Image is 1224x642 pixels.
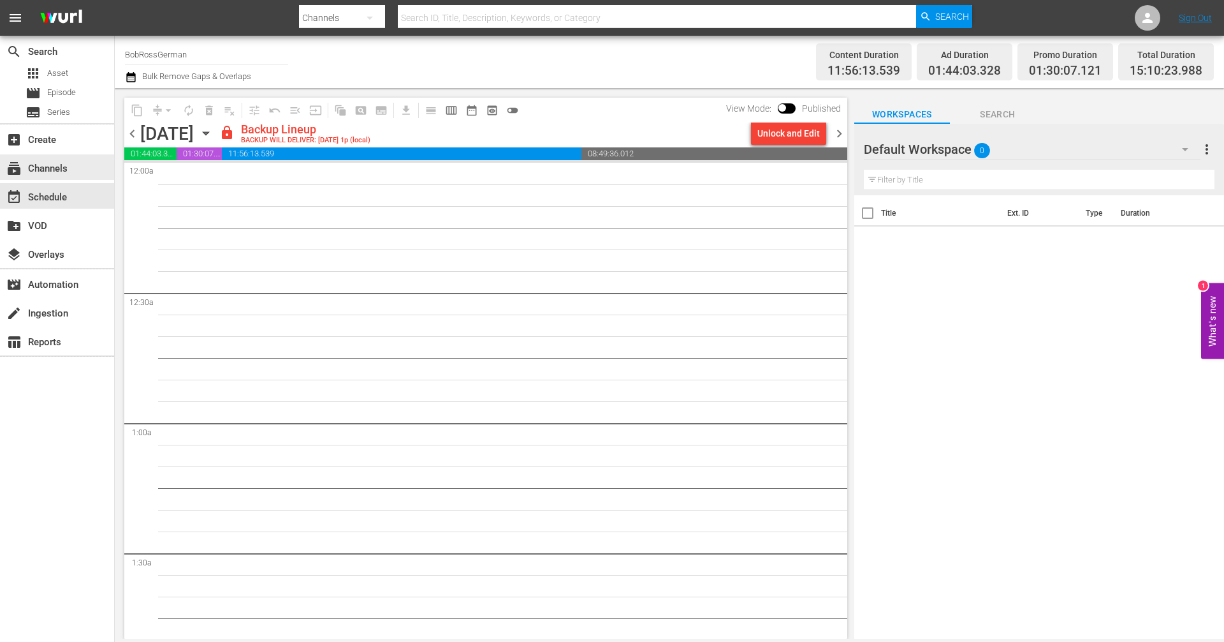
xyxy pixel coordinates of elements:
span: 11:56:13.539 [222,147,581,160]
span: Workspaces [854,107,950,123]
th: Duration [1113,195,1190,231]
div: BACKUP WILL DELIVER: [DATE] 1p (local) [241,137,370,145]
span: 01:44:03.328 [124,147,177,160]
span: chevron_left [124,126,140,142]
span: Month Calendar View [462,100,482,121]
span: 01:44:03.328 [928,64,1001,78]
span: 24 hours Lineup View is OFF [502,100,523,121]
th: Ext. ID [1000,195,1077,231]
span: View Mode: [720,103,778,114]
div: Total Duration [1130,46,1202,64]
span: Schedule [6,190,22,205]
span: Revert to Primary Episode [265,100,285,121]
span: Update Metadata from Key Asset [305,100,326,121]
div: Default Workspace [864,131,1200,167]
span: Select an event to delete [199,100,219,121]
span: Ingestion [6,306,22,321]
span: Remove Gaps & Overlaps [147,100,178,121]
span: 01:30:07.121 [177,147,222,160]
button: Search [916,5,972,28]
div: Promo Duration [1029,46,1102,64]
button: more_vert [1199,134,1214,165]
span: Overlays [6,247,22,262]
span: Asset [25,66,41,81]
span: 15:10:23.988 [1130,64,1202,78]
span: Refresh All Search Blocks [326,98,351,123]
span: Create [6,132,22,147]
span: Day Calendar View [416,98,441,123]
span: Create Series Block [371,100,391,121]
span: Channels [6,161,22,176]
button: Open Feedback Widget [1201,283,1224,359]
span: Search [935,5,969,28]
span: Automation [6,277,22,292]
span: Clear Lineup [219,100,240,121]
span: Episode [25,86,41,101]
span: Search [6,44,22,59]
span: Fill episodes with ad slates [285,100,305,121]
th: Title [881,195,1000,231]
th: Type [1078,195,1113,231]
span: Loop Content [178,100,199,121]
span: menu [8,10,23,26]
span: Episode [47,86,76,99]
div: Content Duration [827,46,900,64]
div: Unlock and Edit [757,122,820,145]
span: Copy Lineup [127,100,147,121]
span: Asset [47,67,68,80]
img: ans4CAIJ8jUAAAAAAAAAAAAAAAAAAAAAAAAgQb4GAAAAAAAAAAAAAAAAAAAAAAAAJMjXAAAAAAAAAAAAAAAAAAAAAAAAgAT5G... [31,3,92,33]
span: Reports [6,334,22,350]
div: Backup Lineup [241,123,370,137]
span: more_vert [1199,142,1214,157]
span: calendar_view_week_outlined [445,104,458,117]
span: Bulk Remove Gaps & Overlaps [140,71,251,81]
span: 0 [974,137,990,164]
span: 08:49:36.012 [581,147,847,160]
span: Create Search Block [351,100,371,121]
a: Sign Out [1179,13,1212,23]
span: Search [950,107,1045,123]
span: View Backup [482,100,502,121]
div: [DATE] [140,123,194,144]
span: Customize Events [240,98,265,123]
button: Unlock and Edit [751,122,826,145]
div: Ad Duration [928,46,1001,64]
span: 01:30:07.121 [1029,64,1102,78]
span: Toggle to switch from Published to Draft view. [778,103,787,112]
span: preview_outlined [486,104,499,117]
span: Series [47,106,70,119]
span: Download as CSV [391,98,416,123]
span: Series [25,105,41,120]
span: date_range_outlined [465,104,478,117]
span: VOD [6,218,22,234]
span: Week Calendar View [441,100,462,121]
span: lock [219,125,235,140]
span: toggle_off [506,104,519,117]
span: Published [796,103,847,114]
span: chevron_right [831,126,847,142]
span: 11:56:13.539 [827,64,900,78]
div: 1 [1198,281,1208,291]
